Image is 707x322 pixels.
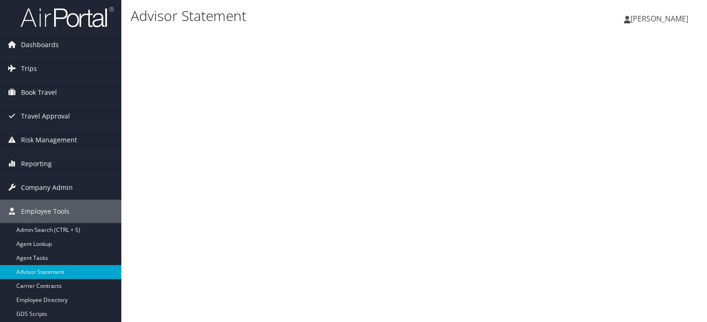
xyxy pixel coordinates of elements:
span: Reporting [21,152,52,175]
h1: Advisor Statement [131,6,509,26]
span: Travel Approval [21,105,70,128]
span: Company Admin [21,176,73,199]
span: Employee Tools [21,200,70,223]
a: [PERSON_NAME] [624,5,698,33]
span: Trips [21,57,37,80]
span: Book Travel [21,81,57,104]
span: Dashboards [21,33,59,56]
img: airportal-logo.png [21,6,114,28]
span: Risk Management [21,128,77,152]
span: [PERSON_NAME] [630,14,688,24]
